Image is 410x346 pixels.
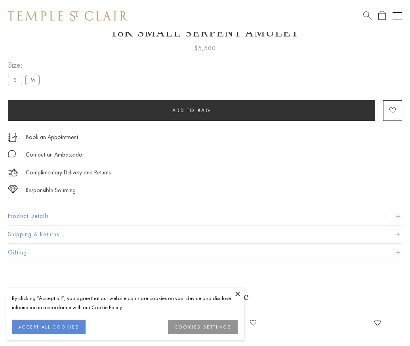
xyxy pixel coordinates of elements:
[8,207,402,225] button: Product Details
[172,107,211,114] span: Add to bag
[8,26,402,39] h1: 18K Small Serpent Amulet
[26,185,76,195] div: Responsible Sourcing
[26,150,84,160] div: Contact an Ambassador
[12,320,86,334] button: ACCEPT ALL COOKIES
[8,11,128,21] img: Temple St. Clair
[8,75,22,85] label: S
[8,100,375,121] button: Add to bag
[393,11,402,21] button: Open navigation
[8,185,18,193] img: icon_sourcing.svg
[8,244,402,262] button: Gifting
[8,226,402,243] button: Shipping & Returns
[8,133,17,142] img: icon_appointment.svg
[168,320,238,334] button: COOKIES SETTINGS
[12,294,238,312] div: By clicking “Accept all”, you agree that our website can store cookies on your device and disclos...
[195,43,216,54] span: $5,500
[363,11,372,21] a: Search
[8,59,43,72] span: Size:
[8,150,16,158] img: MessageIcon-01_2.svg
[378,11,386,21] a: Open Shopping Bag
[8,168,18,178] img: icon_delivery.svg
[26,168,111,178] p: Complimentary Delivery and Returns
[26,133,78,141] a: Book an Appointment
[25,75,40,85] label: M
